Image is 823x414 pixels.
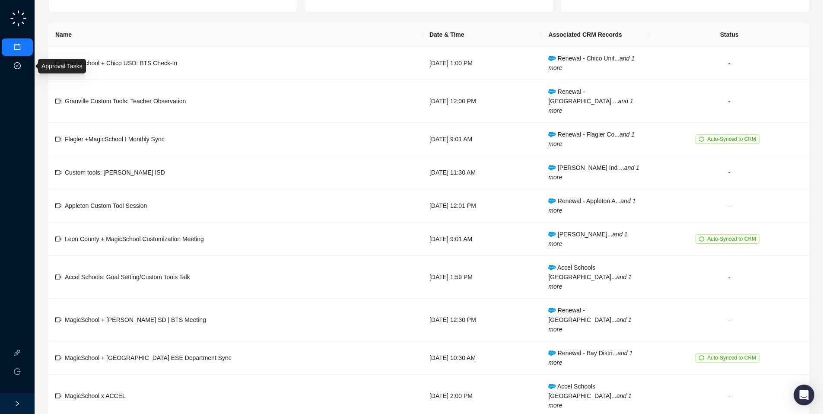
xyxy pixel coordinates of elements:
i: and 1 more [548,164,639,181]
span: Renewal - Appleton A... [548,197,636,214]
span: MagicSchool + [PERSON_NAME] SD | BTS Meeting [65,316,206,323]
span: Auto-Synced to CRM [707,236,756,242]
span: logout [14,368,21,375]
td: - [649,47,809,80]
span: video-camera [55,136,61,142]
span: Granville Custom Tools: Teacher Observation [65,98,186,105]
span: Leon County + MagicSchool Customization Meeting [65,236,204,242]
span: Renewal - Flagler Co... [548,131,635,147]
th: Date & Time [423,23,541,47]
div: Open Intercom Messenger [794,385,814,405]
td: [DATE] 12:01 PM [423,189,541,223]
i: and 1 more [548,197,636,214]
td: [DATE] 9:01 AM [423,123,541,156]
td: [DATE] 12:00 PM [423,80,541,123]
span: Renewal - Bay Distri... [548,350,632,366]
td: [DATE] 12:30 PM [423,299,541,341]
span: right [14,401,20,407]
span: Accel Schools [GEOGRAPHIC_DATA]... [548,383,631,409]
td: [DATE] 11:30 AM [423,156,541,189]
span: MagicSchool + Chico USD: BTS Check-In [65,60,177,67]
span: Renewal - [GEOGRAPHIC_DATA]... [548,307,631,333]
span: sync [699,137,704,142]
td: - [649,299,809,341]
i: and 1 more [548,55,635,71]
img: logo-small-C4UdH2pc.png [9,9,28,28]
span: sync [699,236,704,242]
th: Name [48,23,423,47]
span: video-camera [55,203,61,209]
span: video-camera [55,317,61,323]
span: Renewal - Chico Unif... [548,55,635,71]
span: Renewal - [GEOGRAPHIC_DATA] ... [548,88,633,114]
span: Custom tools: [PERSON_NAME] ISD [65,169,165,176]
i: and 1 more [548,350,632,366]
span: MagicSchool x ACCEL [65,392,126,399]
span: [PERSON_NAME] Ind ... [548,164,639,181]
span: Auto-Synced to CRM [707,355,756,361]
i: and 1 more [548,131,635,147]
td: [DATE] 1:00 PM [423,47,541,80]
th: Status [649,23,809,47]
i: and 1 more [548,316,631,333]
span: video-camera [55,236,61,242]
span: video-camera [55,355,61,361]
th: Associated CRM Records [541,23,649,47]
span: Accel Schools: Goal Setting/Custom Tools Talk [65,274,190,280]
span: video-camera [55,60,61,66]
i: and 1 more [548,231,627,247]
td: - [649,189,809,223]
span: video-camera [55,393,61,399]
span: [PERSON_NAME]... [548,231,627,247]
span: video-camera [55,98,61,104]
span: Accel Schools [GEOGRAPHIC_DATA]... [548,264,631,290]
i: and 1 more [548,274,631,290]
span: MagicSchool + [GEOGRAPHIC_DATA] ESE Department Sync [65,354,232,361]
td: - [649,80,809,123]
span: Flagler +MagicSchool I Monthly Sync [65,136,165,143]
td: [DATE] 10:30 AM [423,341,541,375]
td: [DATE] 1:59 PM [423,256,541,299]
span: video-camera [55,274,61,280]
span: Auto-Synced to CRM [707,136,756,142]
i: and 1 more [548,392,631,409]
td: - [649,156,809,189]
td: [DATE] 9:01 AM [423,223,541,256]
span: Appleton Custom Tool Session [65,202,147,209]
span: sync [699,355,704,360]
span: video-camera [55,169,61,175]
td: - [649,256,809,299]
i: and 1 more [548,98,633,114]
